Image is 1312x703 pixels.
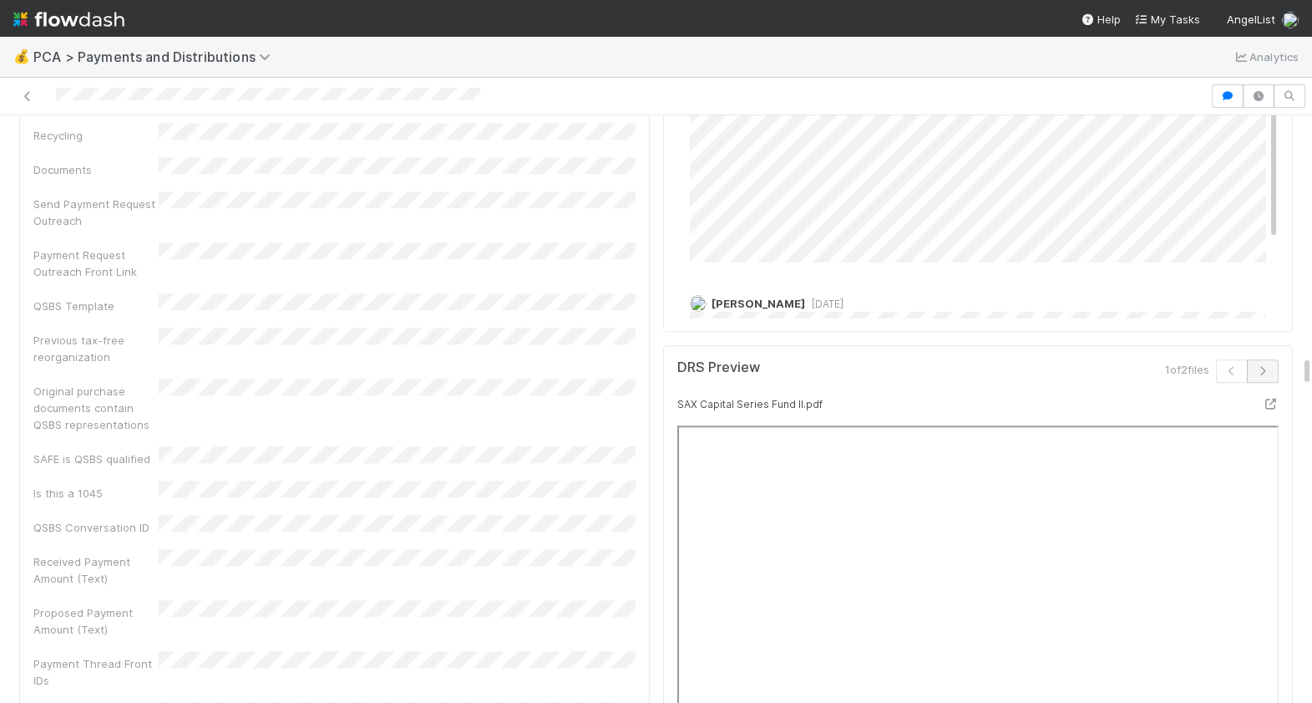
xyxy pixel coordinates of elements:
[1081,11,1121,28] div: Help
[690,295,707,312] img: avatar_e7d5656d-bda2-4d83-89d6-b6f9721f96bd.png
[33,383,159,433] div: Original purchase documents contain QSBS representations
[33,519,159,536] div: QSBS Conversation ID
[33,451,159,467] div: SAFE is QSBS qualified
[33,655,159,689] div: Payment Thread Front IDs
[33,247,159,280] div: Payment Request Outreach Front Link
[33,161,159,178] div: Documents
[33,553,159,587] div: Received Payment Amount (Text)
[33,332,159,365] div: Previous tax-free reorganization
[805,298,843,310] span: [DATE]
[1282,12,1299,28] img: avatar_87e1a465-5456-4979-8ac4-f0cdb5bbfe2d.png
[712,297,805,310] span: [PERSON_NAME]
[677,398,823,410] small: SAX Capital Series Fund II.pdf
[1165,361,1209,378] span: 1 of 2 files
[13,49,30,64] span: 💰
[33,127,159,144] div: Recycling
[13,5,124,33] img: logo-inverted-e16ddd16eac7371096b0.svg
[33,48,279,65] span: PCA > Payments and Distributions
[677,359,760,376] h5: DRS Preview
[1134,13,1200,26] span: My Tasks
[33,485,159,502] div: Is this a 1045
[1134,11,1200,28] a: My Tasks
[1233,47,1299,67] a: Analytics
[33,604,159,638] div: Proposed Payment Amount (Text)
[1227,13,1275,26] span: AngelList
[33,196,159,229] div: Send Payment Request Outreach
[33,298,159,314] div: QSBS Template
